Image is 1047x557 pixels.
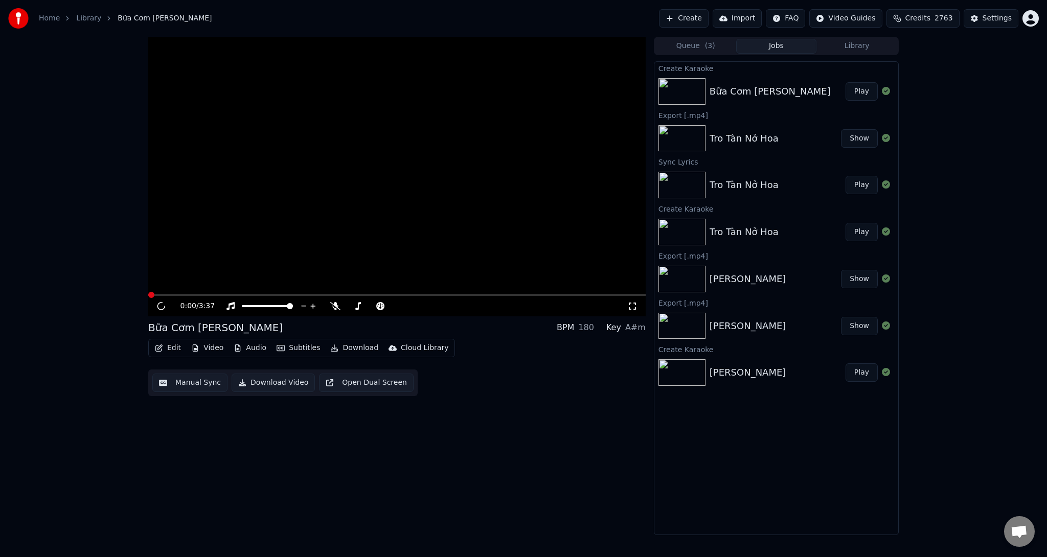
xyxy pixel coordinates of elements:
[710,319,786,333] div: [PERSON_NAME]
[654,202,898,215] div: Create Karaoke
[655,39,736,54] button: Queue
[846,223,878,241] button: Play
[148,320,283,335] div: Bữa Cơm [PERSON_NAME]
[846,82,878,101] button: Play
[710,131,779,146] div: Tro Tàn Nở Hoa
[736,39,817,54] button: Jobs
[625,321,646,334] div: A#m
[654,109,898,121] div: Export [.mp4]
[710,225,779,239] div: Tro Tàn Nở Hoa
[230,341,270,355] button: Audio
[841,129,878,148] button: Show
[187,341,227,355] button: Video
[809,9,882,28] button: Video Guides
[557,321,574,334] div: BPM
[606,321,621,334] div: Key
[39,13,212,24] nav: breadcrumb
[983,13,1012,24] div: Settings
[654,249,898,262] div: Export [.mp4]
[401,343,448,353] div: Cloud Library
[905,13,930,24] span: Credits
[766,9,805,28] button: FAQ
[841,270,878,288] button: Show
[846,176,878,194] button: Play
[39,13,60,24] a: Home
[232,374,315,392] button: Download Video
[841,317,878,335] button: Show
[710,178,779,192] div: Tro Tàn Nở Hoa
[152,374,227,392] button: Manual Sync
[710,272,786,286] div: [PERSON_NAME]
[964,9,1018,28] button: Settings
[180,301,205,311] div: /
[272,341,324,355] button: Subtitles
[816,39,897,54] button: Library
[710,365,786,380] div: [PERSON_NAME]
[935,13,953,24] span: 2763
[654,155,898,168] div: Sync Lyrics
[886,9,960,28] button: Credits2763
[8,8,29,29] img: youka
[76,13,101,24] a: Library
[1004,516,1035,547] div: Open chat
[654,62,898,74] div: Create Karaoke
[654,296,898,309] div: Export [.mp4]
[713,9,762,28] button: Import
[705,41,715,51] span: ( 3 )
[846,363,878,382] button: Play
[199,301,215,311] span: 3:37
[578,321,594,334] div: 180
[326,341,382,355] button: Download
[319,374,414,392] button: Open Dual Screen
[118,13,212,24] span: Bữa Cơm [PERSON_NAME]
[180,301,196,311] span: 0:00
[654,343,898,355] div: Create Karaoke
[659,9,709,28] button: Create
[151,341,185,355] button: Edit
[710,84,831,99] div: Bữa Cơm [PERSON_NAME]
